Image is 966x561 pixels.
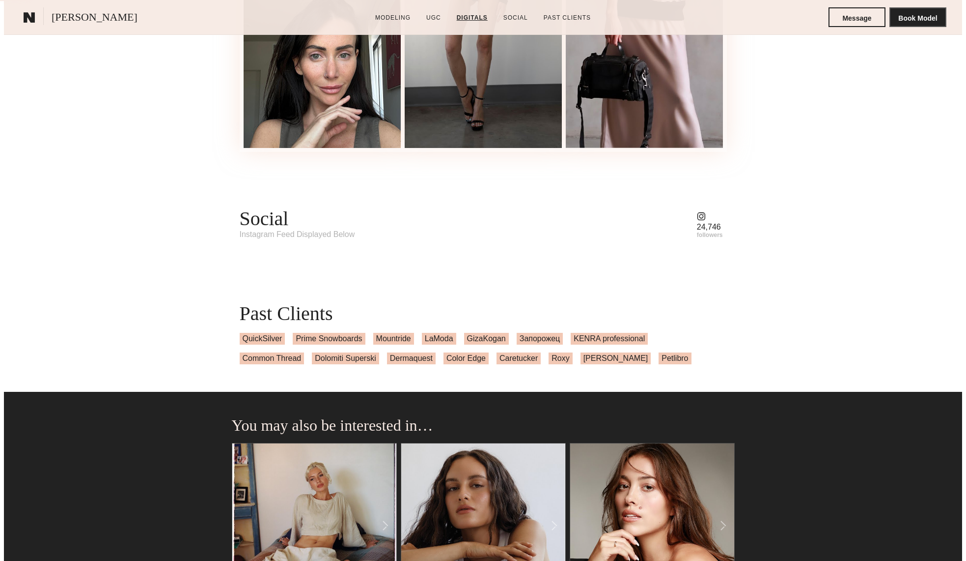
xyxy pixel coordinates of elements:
[697,232,723,239] div: followers
[889,14,946,22] a: Book Model
[240,333,285,345] span: QuickSilver
[422,13,445,22] a: UGC
[422,333,456,345] span: LaModa
[240,207,355,230] div: Social
[571,333,648,345] span: KENRA professional
[580,353,651,364] span: [PERSON_NAME]
[312,353,379,364] span: Dolomiti Superski
[52,10,138,27] span: [PERSON_NAME]
[517,333,563,345] span: Запорожец
[464,333,509,345] span: GizaKogan
[889,7,946,27] button: Book Model
[240,302,727,325] div: Past Clients
[387,353,436,364] span: Dermaquest
[373,333,414,345] span: Mountride
[240,353,304,364] span: Common Thread
[549,353,572,364] span: Roxy
[240,230,355,239] div: Instagram Feed Displayed Below
[697,224,723,231] div: 24,746
[828,7,885,27] button: Message
[499,13,532,22] a: Social
[540,13,595,22] a: Past Clients
[497,353,541,364] span: Caretucker
[659,353,691,364] span: Petlibro
[232,415,735,435] h2: You may also be interested in…
[371,13,414,22] a: Modeling
[453,13,492,22] a: Digitals
[293,333,365,345] span: Prime Snowboards
[443,353,489,364] span: Color Edge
